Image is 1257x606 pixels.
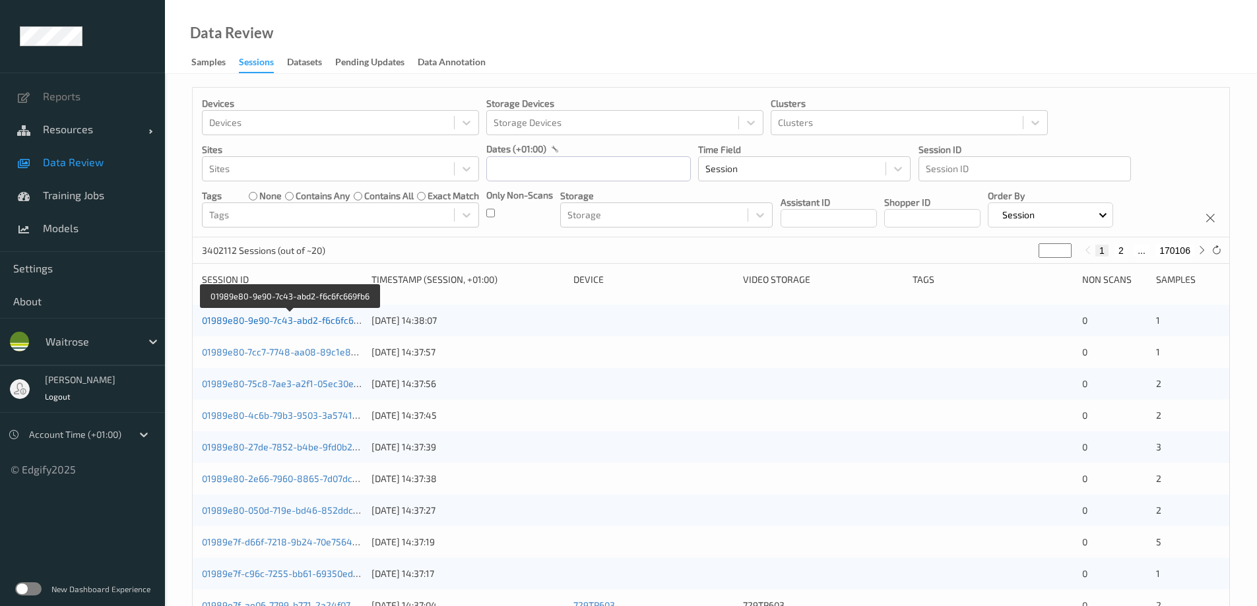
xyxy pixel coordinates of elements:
span: 0 [1082,409,1087,421]
span: 2 [1156,378,1161,389]
p: dates (+01:00) [486,142,546,156]
span: 2 [1156,504,1161,516]
p: Assistant ID [781,196,877,209]
p: Shopper ID [884,196,981,209]
div: Data Review [190,26,273,40]
a: 01989e7f-c96c-7255-bb61-69350ed0da17 [202,568,377,579]
p: Devices [202,97,479,110]
button: 170106 [1155,245,1194,257]
button: 2 [1114,245,1128,257]
div: Datasets [287,55,322,72]
div: Video Storage [743,273,903,286]
a: 01989e80-27de-7852-b4be-9fd0b2bc1fa6 [202,441,380,452]
div: [DATE] 14:37:27 [371,504,564,517]
div: Device [573,273,734,286]
div: Session ID [202,273,362,286]
label: contains any [296,189,350,202]
a: Sessions [239,53,287,73]
span: 0 [1082,536,1087,547]
div: [DATE] 14:37:45 [371,409,564,422]
div: Samples [1156,273,1220,286]
p: Order By [988,189,1114,202]
label: none [259,189,282,202]
span: 0 [1082,504,1087,516]
div: Timestamp (Session, +01:00) [371,273,564,286]
div: Sessions [239,55,274,73]
div: [DATE] 14:37:17 [371,567,564,580]
span: 0 [1082,378,1087,389]
span: 1 [1156,568,1160,579]
a: 01989e80-2e66-7960-8865-7d07dc62dca7 [202,473,383,484]
a: 01989e80-4c6b-79b3-9503-3a574193b2d6 [202,409,384,421]
span: 0 [1082,441,1087,452]
span: 1 [1156,346,1160,357]
div: Non Scans [1082,273,1146,286]
div: [DATE] 14:37:19 [371,535,564,549]
button: ... [1134,245,1149,257]
p: Sites [202,143,479,156]
div: [DATE] 14:37:38 [371,472,564,485]
span: 1 [1156,315,1160,326]
span: 2 [1156,473,1161,484]
span: 0 [1082,346,1087,357]
p: Storage Devices [486,97,763,110]
p: Session [998,208,1039,222]
div: [DATE] 14:37:39 [371,440,564,454]
span: 3 [1156,441,1161,452]
span: 2 [1156,409,1161,421]
div: Samples [191,55,226,72]
div: [DATE] 14:37:57 [371,346,564,359]
div: Pending Updates [335,55,404,72]
span: 5 [1156,536,1161,547]
span: 0 [1082,473,1087,484]
p: Time Field [698,143,911,156]
p: Tags [202,189,222,202]
a: 01989e80-75c8-7ae3-a2f1-05ec30e342d6 [202,378,381,389]
div: [DATE] 14:37:56 [371,377,564,390]
a: Pending Updates [335,53,418,72]
p: Storage [560,189,773,202]
div: Tags [913,273,1073,286]
div: Data Annotation [418,55,486,72]
a: 01989e80-9e90-7c43-abd2-f6c6fc669fb6 [202,315,378,326]
span: 0 [1082,315,1087,326]
label: exact match [428,189,479,202]
div: [DATE] 14:38:07 [371,314,564,327]
label: contains all [364,189,414,202]
a: Samples [191,53,239,72]
p: Only Non-Scans [486,189,553,202]
button: 1 [1095,245,1109,257]
p: 3402112 Sessions (out of ~20) [202,244,325,257]
a: Datasets [287,53,335,72]
p: Clusters [771,97,1048,110]
p: Session ID [919,143,1131,156]
a: 01989e80-7cc7-7748-aa08-89c1e887cfa4 [202,346,381,357]
span: 0 [1082,568,1087,579]
a: Data Annotation [418,53,499,72]
a: 01989e80-050d-719e-bd46-852ddc8ede8b [202,504,386,516]
a: 01989e7f-d66f-7218-9b24-70e7564d40a4 [202,536,380,547]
